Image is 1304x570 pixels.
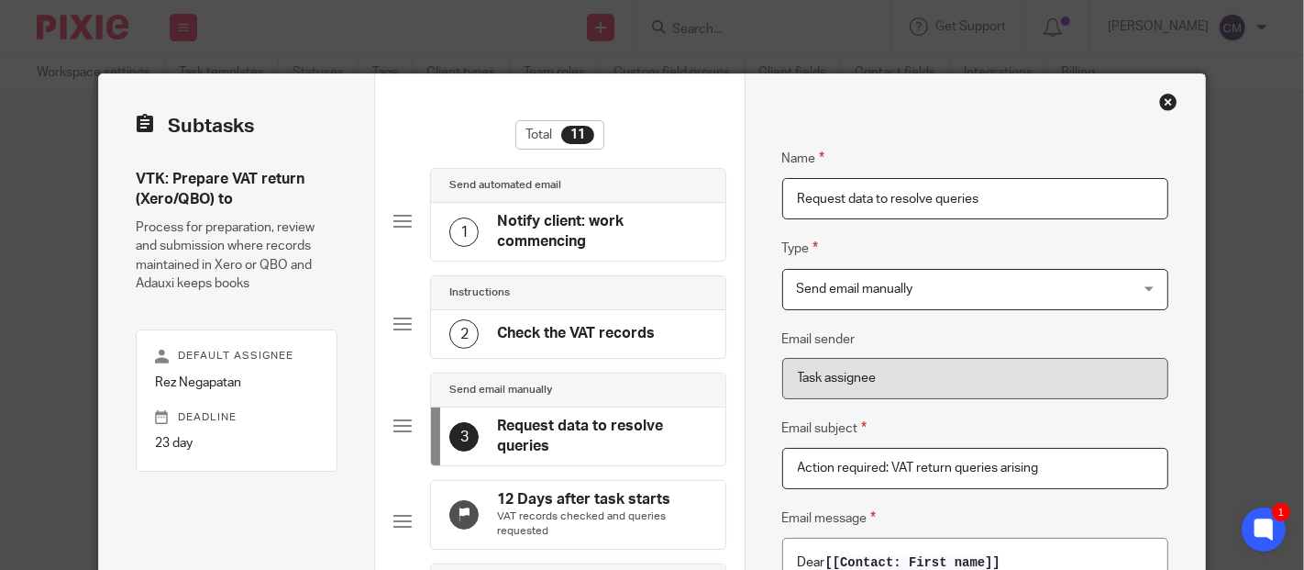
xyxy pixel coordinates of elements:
[449,383,552,397] h4: Send email manually
[449,285,510,300] h4: Instructions
[449,218,479,247] div: 1
[136,170,338,209] h4: VTK: Prepare VAT return (Xero/QBO) to
[449,422,479,452] div: 3
[1159,93,1177,111] div: Close this dialog window
[782,508,877,529] label: Email message
[497,509,706,539] p: VAT records checked and queries requested
[155,374,319,392] p: Rez Negapatan
[1272,503,1290,521] div: 1
[497,490,706,509] h4: 12 Days after task starts
[782,330,856,349] label: Email sender
[782,148,825,169] label: Name
[449,178,561,193] h4: Send automated email
[782,448,1169,489] input: Subject
[449,319,479,349] div: 2
[136,218,338,293] p: Process for preparation, review and submission where records maintained in Xero or QBO and Adauxi...
[797,283,913,296] span: Send email manually
[497,417,706,456] h4: Request data to resolve queries
[155,349,319,363] p: Default assignee
[782,238,819,259] label: Type
[136,111,254,142] h2: Subtasks
[825,555,1000,570] span: [[Contact: First name]]
[155,434,319,453] p: 23 day
[155,410,319,425] p: Deadline
[497,324,655,343] h4: Check the VAT records
[497,212,706,251] h4: Notify client: work commencing
[782,418,867,439] label: Email subject
[515,120,604,150] div: Total
[561,126,594,144] div: 11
